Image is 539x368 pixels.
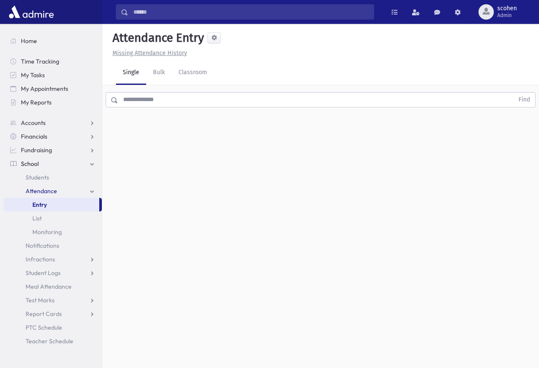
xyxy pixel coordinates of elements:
span: Entry [32,201,47,209]
span: List [32,214,42,222]
input: Search [128,4,374,20]
span: Students [26,174,49,181]
a: Test Marks [3,293,102,307]
span: Notifications [26,242,59,249]
a: Classroom [172,61,214,85]
span: scohen [497,5,517,12]
span: Test Marks [26,296,55,304]
span: School [21,160,39,168]
a: Financials [3,130,102,143]
a: School [3,157,102,171]
a: Student Logs [3,266,102,280]
span: Meal Attendance [26,283,72,290]
a: Time Tracking [3,55,102,68]
span: Financials [21,133,47,140]
span: Attendance [26,187,57,195]
a: My Reports [3,96,102,109]
a: Infractions [3,252,102,266]
span: Teacher Schedule [26,337,73,345]
a: Students [3,171,102,184]
a: List [3,212,102,225]
a: Teacher Schedule [3,334,102,348]
a: My Tasks [3,68,102,82]
span: Infractions [26,255,55,263]
a: My Appointments [3,82,102,96]
span: Accounts [21,119,46,127]
span: My Reports [21,99,52,106]
span: PTC Schedule [26,324,62,331]
a: Monitoring [3,225,102,239]
span: Home [21,37,37,45]
a: Report Cards [3,307,102,321]
span: Fundraising [21,146,52,154]
a: Home [3,34,102,48]
span: Student Logs [26,269,61,277]
span: My Appointments [21,85,68,93]
span: Monitoring [32,228,62,236]
a: Single [116,61,146,85]
a: Fundraising [3,143,102,157]
span: My Tasks [21,71,45,79]
a: PTC Schedule [3,321,102,334]
u: Missing Attendance History [112,49,187,57]
h5: Attendance Entry [109,31,204,45]
span: Report Cards [26,310,62,318]
a: Notifications [3,239,102,252]
a: Attendance [3,184,102,198]
a: Bulk [146,61,172,85]
a: Missing Attendance History [109,49,187,57]
button: Find [513,93,535,107]
span: Time Tracking [21,58,59,65]
a: Meal Attendance [3,280,102,293]
a: Accounts [3,116,102,130]
span: Admin [497,12,517,19]
img: AdmirePro [7,3,56,20]
a: Entry [3,198,99,212]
